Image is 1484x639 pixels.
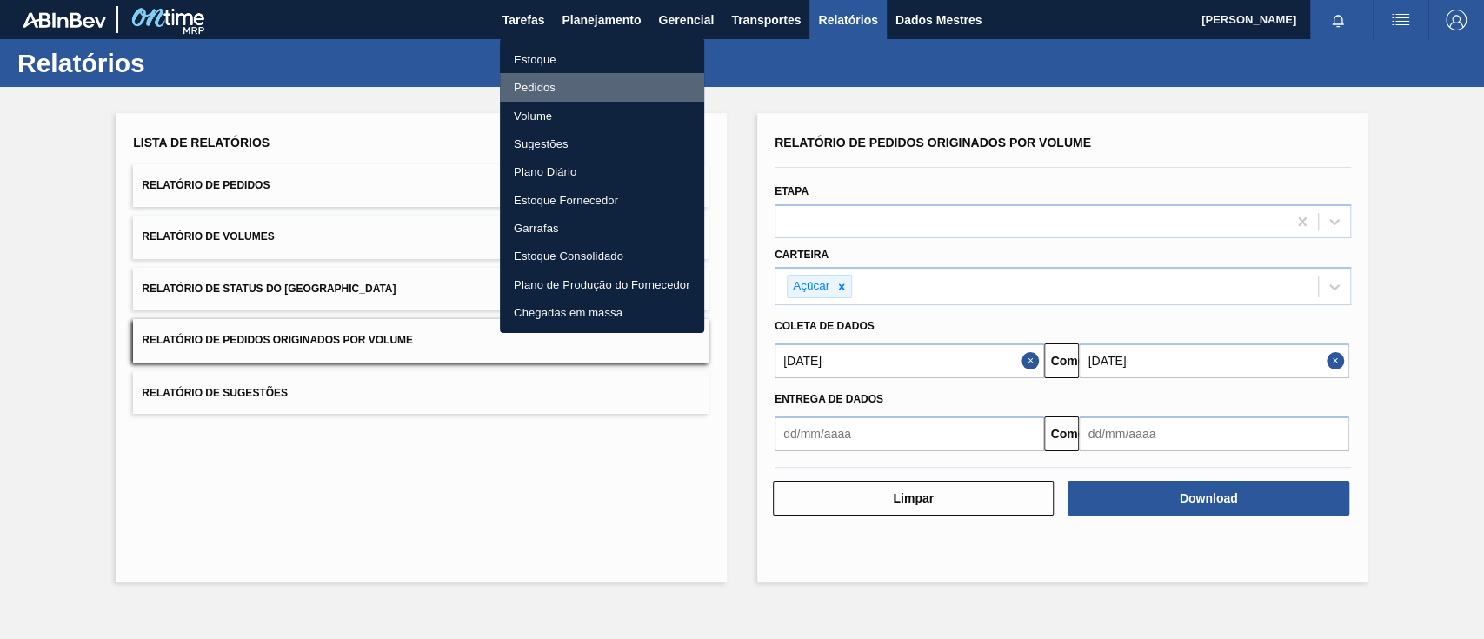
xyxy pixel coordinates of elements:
[514,277,690,290] font: Plano de Produção do Fornecedor
[500,45,704,73] a: Estoque
[500,102,704,130] a: Volume
[514,306,622,319] font: Chegadas em massa
[500,214,704,242] a: Garrafas
[514,81,556,94] font: Pedidos
[514,137,569,150] font: Sugestões
[514,109,552,122] font: Volume
[500,186,704,214] a: Estoque Fornecedor
[514,53,556,66] font: Estoque
[500,157,704,185] a: Plano Diário
[514,250,623,263] font: Estoque Consolidado
[514,222,559,235] font: Garrafas
[500,242,704,270] a: Estoque Consolidado
[500,130,704,157] a: Sugestões
[514,193,618,206] font: Estoque Fornecedor
[514,165,576,178] font: Plano Diário
[500,73,704,101] a: Pedidos
[500,298,704,326] a: Chegadas em massa
[500,270,704,298] a: Plano de Produção do Fornecedor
